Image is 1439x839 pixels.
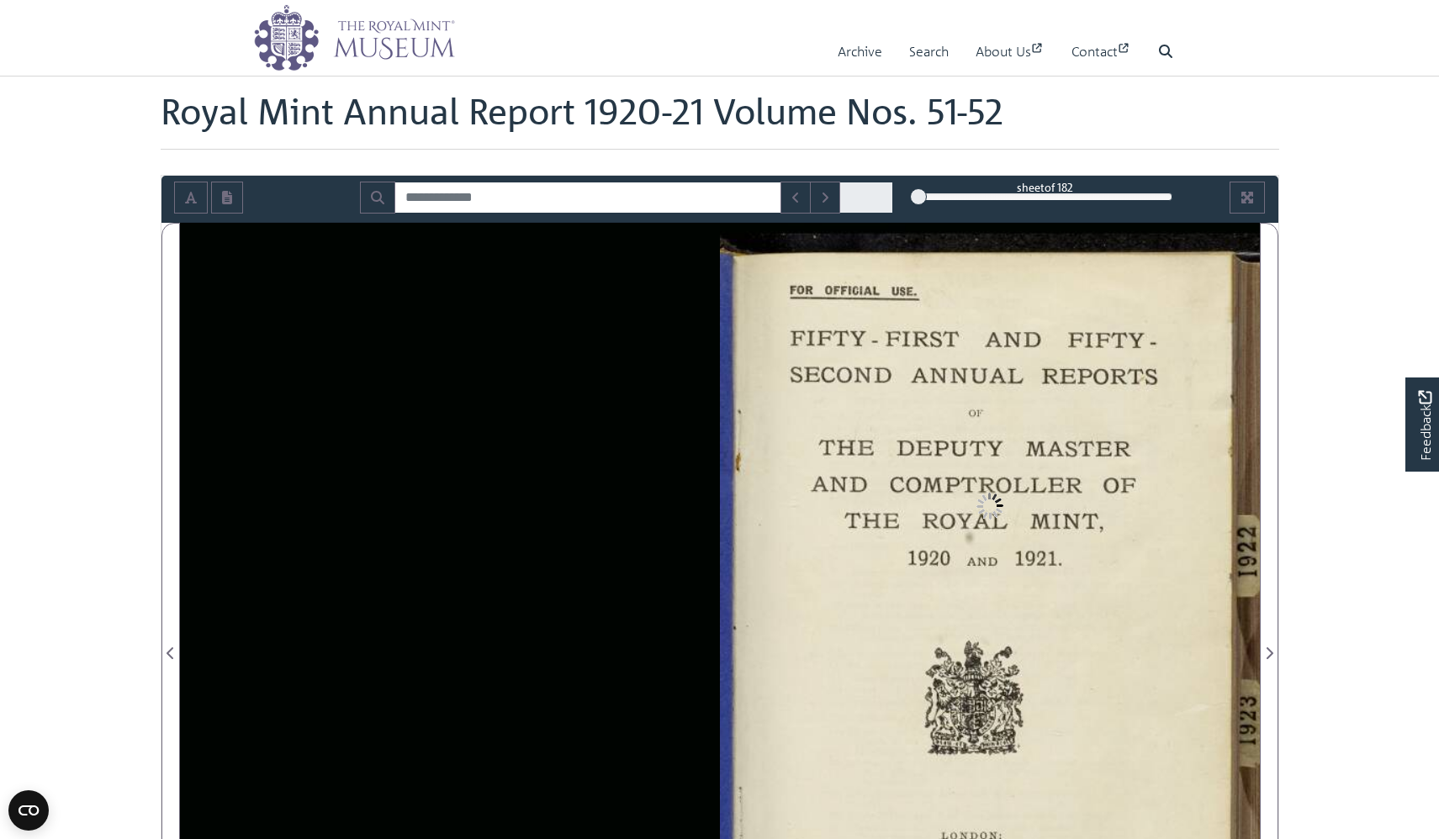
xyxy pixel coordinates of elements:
button: Full screen mode [1230,182,1265,214]
button: Next Match [810,182,840,214]
a: Would you like to provide feedback? [1405,377,1439,472]
img: logo_wide.png [253,4,455,71]
a: Search [909,28,949,76]
a: Contact [1071,28,1131,76]
input: Search for [394,182,781,214]
a: About Us [976,28,1045,76]
a: Archive [838,28,882,76]
button: Previous Match [780,182,811,214]
button: Search [360,182,395,214]
h1: Royal Mint Annual Report 1920-21 Volume Nos. 51-52 [161,90,1279,149]
button: Open transcription window [211,182,243,214]
button: Open CMP widget [8,790,49,831]
div: sheet of 182 [918,179,1172,195]
span: Feedback [1415,391,1435,461]
button: Toggle text selection (Alt+T) [174,182,208,214]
